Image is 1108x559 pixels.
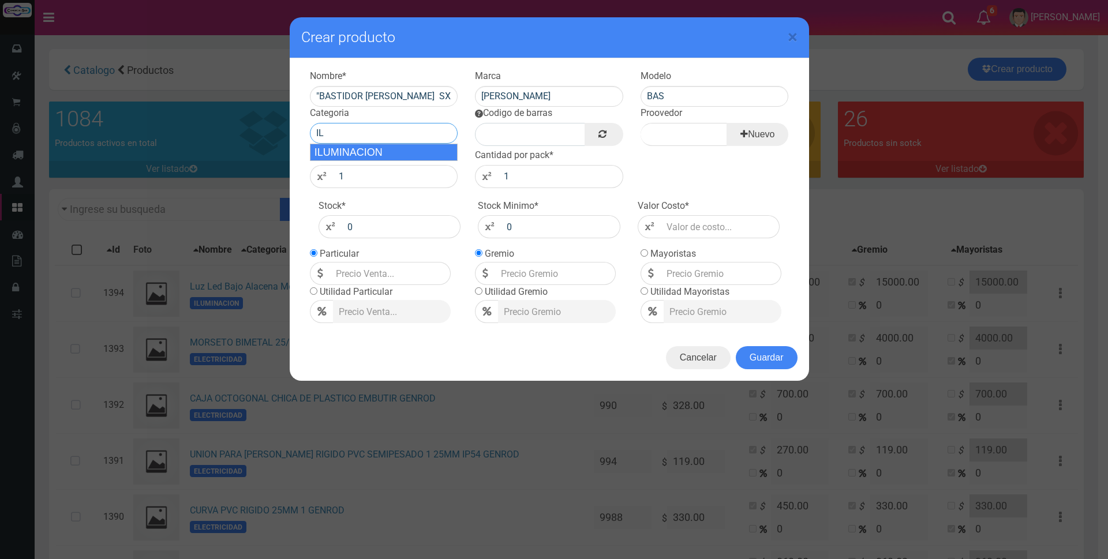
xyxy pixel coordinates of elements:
[788,28,798,46] button: Close
[666,346,731,369] button: Cancelar
[727,123,788,146] a: Nuevo
[495,262,616,285] input: Precio Gremio
[330,262,451,285] input: Precio Venta...
[310,107,349,120] label: Categoria
[475,86,623,107] input: La marca...
[342,215,461,238] input: Stock
[650,286,729,297] label: Utilidad Mayoristas
[310,144,458,161] div: ILUMINACION
[478,200,538,213] label: Stock Minimo
[638,200,689,213] label: Valor Costo
[475,70,501,83] label: Marca
[475,149,553,162] label: Cantidad por pack
[475,107,552,120] label: Codigo de barras
[333,165,458,188] input: 1
[501,215,620,238] input: Stock minimo...
[319,200,346,213] label: Stock
[310,70,346,83] label: Nombre
[320,286,392,297] label: Utilidad Particular
[661,215,780,238] input: Valor de costo...
[641,86,789,107] input: El modelo...
[485,286,548,297] label: Utilidad Gremio
[664,300,781,323] input: Precio Gremio
[650,248,696,259] label: Mayoristas
[333,300,451,323] input: Precio Venta...
[498,165,623,188] input: 1
[788,26,798,48] span: ×
[301,29,798,46] h4: Crear producto
[485,248,514,259] label: Gremio
[736,346,798,369] button: Guardar
[310,123,458,144] input: La Categoria...
[641,70,671,83] label: Modelo
[641,107,682,120] label: Proovedor
[498,300,616,323] input: Precio Gremio
[310,86,458,107] input: Escribe el nombre del producto...
[320,248,359,259] label: Particular
[661,262,781,285] input: Precio Gremio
